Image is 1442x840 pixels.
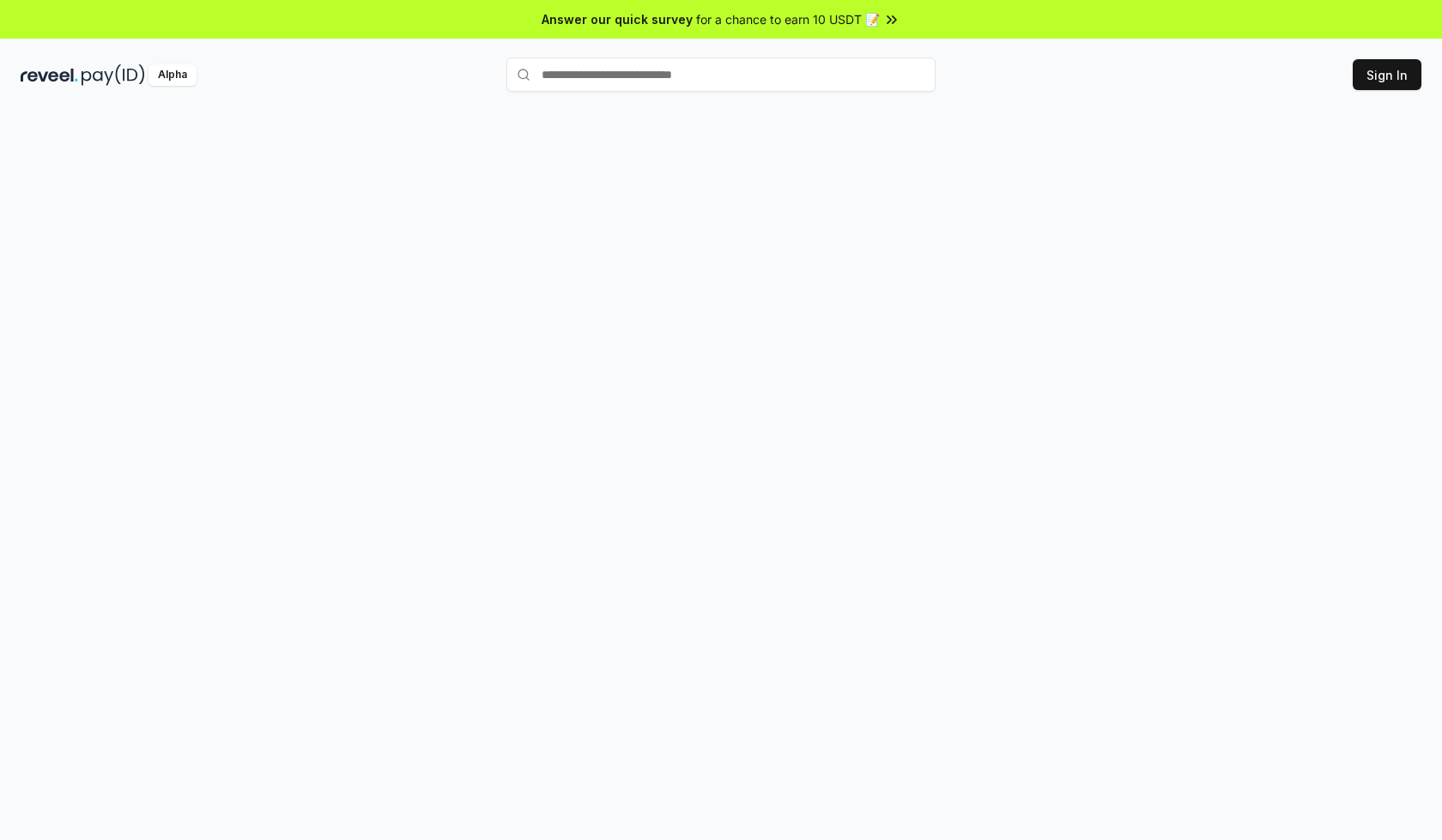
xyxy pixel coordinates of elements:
[542,10,693,28] span: Answer our quick survey
[82,64,145,86] img: pay_id
[21,64,78,86] img: reveel_dark
[148,64,197,86] div: Alpha
[1353,59,1421,90] button: Sign In
[696,10,880,28] span: for a chance to earn 10 USDT 📝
